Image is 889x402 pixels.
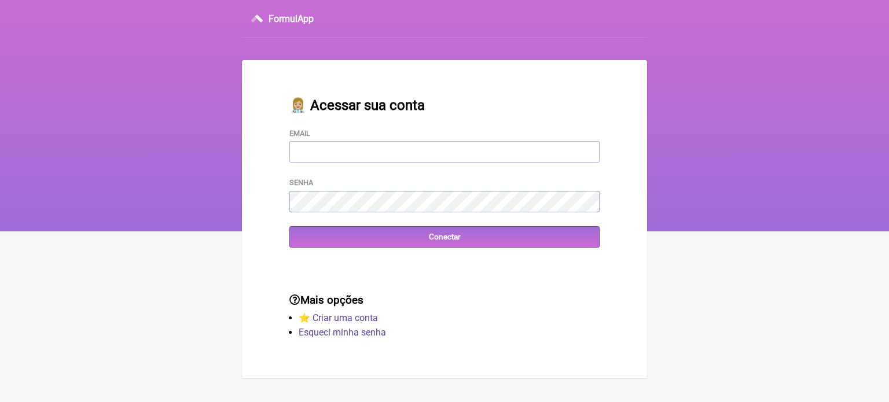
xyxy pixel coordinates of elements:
[299,327,386,338] a: Esqueci minha senha
[289,97,600,113] h2: 👩🏼‍⚕️ Acessar sua conta
[289,294,600,307] h3: Mais opções
[289,178,313,187] label: Senha
[289,226,600,248] input: Conectar
[289,129,310,138] label: Email
[299,312,378,323] a: ⭐️ Criar uma conta
[269,13,314,24] h3: FormulApp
